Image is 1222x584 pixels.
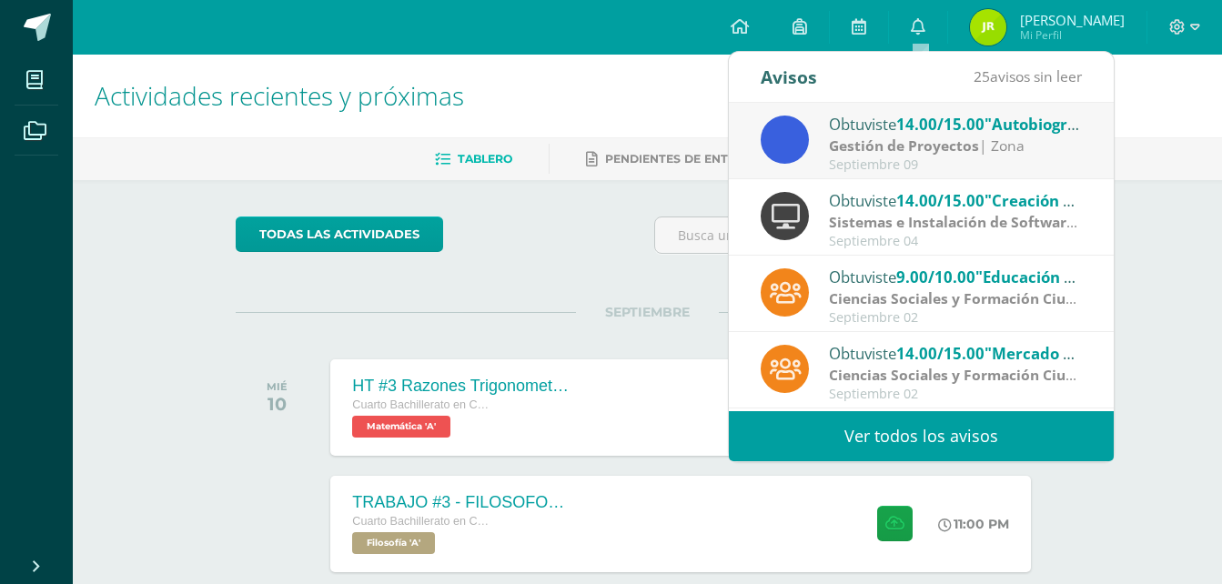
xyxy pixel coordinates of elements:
span: [PERSON_NAME] [1020,11,1125,29]
div: Septiembre 02 [829,387,1082,402]
span: Matemática 'A' [352,416,450,438]
span: 14.00/15.00 [896,114,985,135]
div: Septiembre 04 [829,234,1082,249]
span: Actividades recientes y próximas [95,78,464,113]
strong: Ciencias Sociales y Formación Ciudadana [829,288,1117,308]
div: | Zona [829,136,1082,156]
div: Obtuviste en [829,265,1082,288]
a: todas las Actividades [236,216,443,252]
strong: Ciencias Sociales y Formación Ciudadana [829,365,1117,385]
div: Obtuviste en [829,341,1082,365]
strong: Sistemas e Instalación de Software [829,212,1077,232]
span: "Autobiografía" [985,114,1104,135]
div: 10 [267,393,288,415]
a: Pendientes de entrega [586,145,761,174]
div: | Zona [829,288,1082,309]
div: | Zona [829,365,1082,386]
input: Busca una actividad próxima aquí... [655,217,1058,253]
div: Obtuviste en [829,188,1082,212]
strong: Gestión de Proyectos [829,136,979,156]
span: Pendientes de entrega [605,152,761,166]
div: Avisos [761,52,817,102]
div: 11:00 PM [938,516,1009,532]
span: 14.00/15.00 [896,343,985,364]
div: TRABAJO #3 - FILOSOFOS [DEMOGRAPHIC_DATA] [352,493,571,512]
div: Septiembre 09 [829,157,1082,173]
img: 53ab0507e887bbaf1dc11cf9eef30c93.png [970,9,1006,45]
div: | Zona [829,212,1082,233]
span: Cuarto Bachillerato en CCLL con Orientación en Computación [352,515,489,528]
span: Mi Perfil [1020,27,1125,43]
div: Septiembre 02 [829,310,1082,326]
span: Filosofía 'A' [352,532,435,554]
span: 9.00/10.00 [896,267,975,287]
span: 14.00/15.00 [896,190,985,211]
div: Obtuviste en [829,112,1082,136]
span: 25 [974,66,990,86]
span: SEPTIEMBRE [576,304,719,320]
a: Ver todos los avisos [729,411,1114,461]
div: MIÉ [267,380,288,393]
span: Tablero [458,152,512,166]
span: Cuarto Bachillerato en CCLL con Orientación en Computación [352,398,489,411]
a: Tablero [435,145,512,174]
span: "Mercado Laboral" [985,343,1127,364]
div: HT #3 Razones Trigonometricas [352,377,571,396]
span: avisos sin leer [974,66,1082,86]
